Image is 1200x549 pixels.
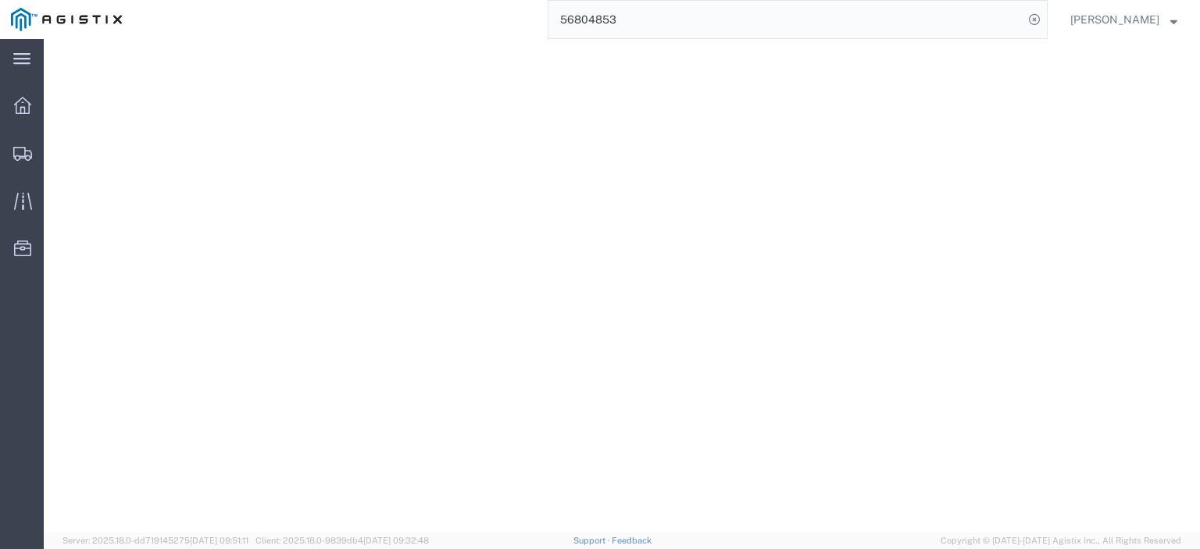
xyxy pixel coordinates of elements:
[190,536,248,545] span: [DATE] 09:51:11
[612,536,652,545] a: Feedback
[62,536,248,545] span: Server: 2025.18.0-dd719145275
[941,534,1181,547] span: Copyright © [DATE]-[DATE] Agistix Inc., All Rights Reserved
[255,536,429,545] span: Client: 2025.18.0-9839db4
[548,1,1023,38] input: Search for shipment number, reference number
[1070,11,1159,28] span: Jesse Jordan
[11,8,122,31] img: logo
[363,536,429,545] span: [DATE] 09:32:48
[44,39,1200,533] iframe: FS Legacy Container
[1070,10,1178,29] button: [PERSON_NAME]
[573,536,612,545] a: Support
